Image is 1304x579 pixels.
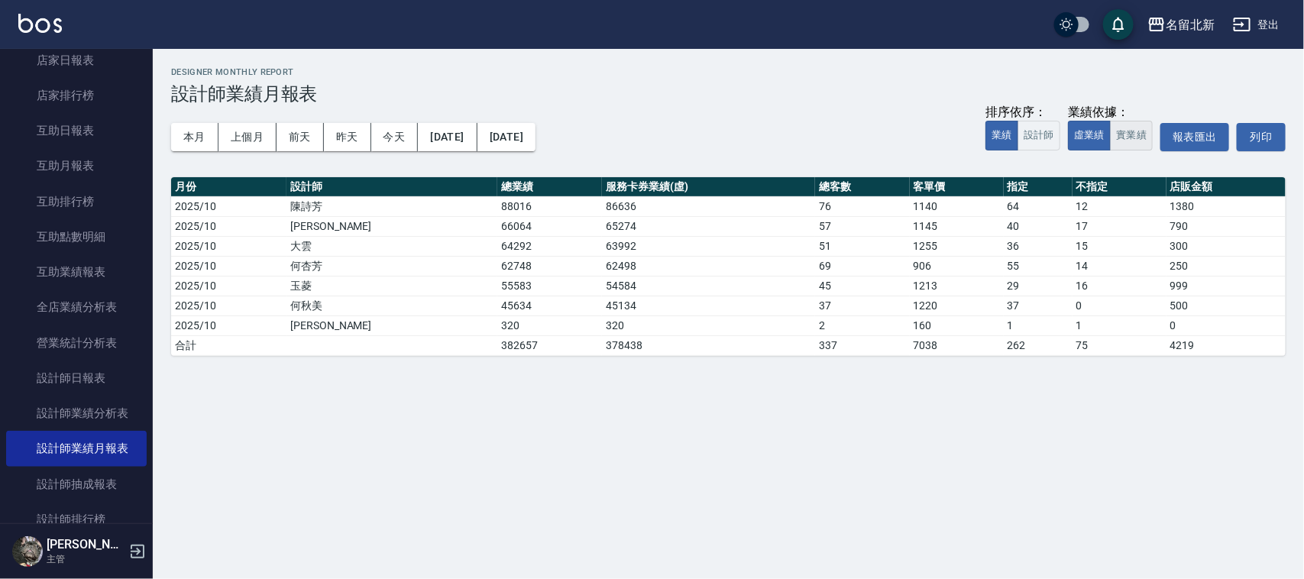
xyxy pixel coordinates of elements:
[497,335,602,355] td: 382657
[6,148,147,183] a: 互助月報表
[985,121,1018,150] button: 業績
[1110,121,1153,150] button: 實業績
[6,361,147,396] a: 設計師日報表
[1166,296,1286,315] td: 500
[602,216,815,236] td: 65274
[910,256,1004,276] td: 906
[6,325,147,361] a: 營業統計分析表
[602,236,815,256] td: 63992
[47,537,125,552] h5: [PERSON_NAME]
[1166,196,1286,216] td: 1380
[286,315,497,335] td: [PERSON_NAME]
[1004,236,1073,256] td: 36
[1004,335,1073,355] td: 262
[815,276,909,296] td: 45
[815,236,909,256] td: 51
[171,236,286,256] td: 2025/10
[418,123,477,151] button: [DATE]
[1073,256,1166,276] td: 14
[171,256,286,276] td: 2025/10
[1073,236,1166,256] td: 15
[1073,276,1166,296] td: 16
[47,552,125,566] p: 主管
[985,105,1060,121] div: 排序依序：
[324,123,371,151] button: 昨天
[286,256,497,276] td: 何杏芳
[6,502,147,537] a: 設計師排行榜
[1166,256,1286,276] td: 250
[371,123,419,151] button: 今天
[1166,315,1286,335] td: 0
[602,296,815,315] td: 45134
[602,256,815,276] td: 62498
[815,216,909,236] td: 57
[171,335,286,355] td: 合計
[497,256,602,276] td: 62748
[497,177,602,197] th: 總業績
[1068,121,1111,150] button: 虛業績
[6,43,147,78] a: 店家日報表
[815,256,909,276] td: 69
[286,276,497,296] td: 玉菱
[497,216,602,236] td: 66064
[6,78,147,113] a: 店家排行榜
[1073,177,1166,197] th: 不指定
[477,123,536,151] button: [DATE]
[497,196,602,216] td: 88016
[1073,335,1166,355] td: 75
[171,276,286,296] td: 2025/10
[6,431,147,466] a: 設計師業績月報表
[602,177,815,197] th: 服務卡券業績(虛)
[286,177,497,197] th: 設計師
[6,184,147,219] a: 互助排行榜
[1004,296,1073,315] td: 37
[1004,196,1073,216] td: 64
[6,396,147,431] a: 設計師業績分析表
[1166,236,1286,256] td: 300
[171,196,286,216] td: 2025/10
[910,216,1004,236] td: 1145
[6,289,147,325] a: 全店業績分析表
[497,315,602,335] td: 320
[1237,123,1286,151] button: 列印
[171,83,1286,105] h3: 設計師業績月報表
[1073,296,1166,315] td: 0
[1004,177,1073,197] th: 指定
[602,315,815,335] td: 320
[1160,123,1229,151] button: 報表匯出
[910,296,1004,315] td: 1220
[1004,256,1073,276] td: 55
[171,216,286,236] td: 2025/10
[6,254,147,289] a: 互助業績報表
[18,14,62,33] img: Logo
[1166,276,1286,296] td: 999
[171,177,1286,356] table: a dense table
[1068,105,1153,121] div: 業績依據：
[6,467,147,502] a: 設計師抽成報表
[815,315,909,335] td: 2
[171,123,218,151] button: 本月
[1227,11,1286,39] button: 登出
[910,315,1004,335] td: 160
[1073,216,1166,236] td: 17
[1004,276,1073,296] td: 29
[602,335,815,355] td: 378438
[1004,216,1073,236] td: 40
[1166,335,1286,355] td: 4219
[815,177,909,197] th: 總客數
[286,296,497,315] td: 何秋美
[1004,315,1073,335] td: 1
[602,276,815,296] td: 54584
[602,196,815,216] td: 86636
[910,196,1004,216] td: 1140
[1103,9,1134,40] button: save
[6,113,147,148] a: 互助日報表
[1073,315,1166,335] td: 1
[286,216,497,236] td: [PERSON_NAME]
[1166,216,1286,236] td: 790
[815,335,909,355] td: 337
[1073,196,1166,216] td: 12
[286,236,497,256] td: 大雲
[910,335,1004,355] td: 7038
